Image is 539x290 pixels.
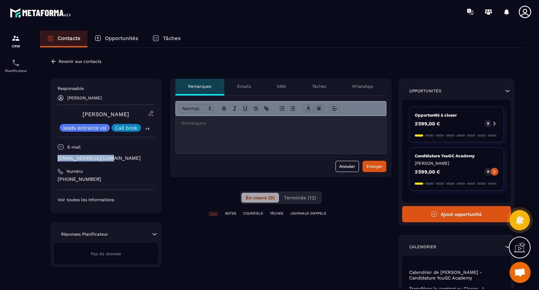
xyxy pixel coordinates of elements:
[61,231,108,237] p: Réponses Planificateur
[335,161,359,172] button: Annuler
[58,176,154,183] p: [PHONE_NUMBER]
[67,95,102,100] p: [PERSON_NAME]
[280,193,320,203] button: Terminés (12)
[12,59,20,67] img: scheduler
[415,169,440,174] p: 2 599,00 €
[312,84,326,89] p: Tâches
[209,211,218,216] p: TOUT
[409,244,436,250] p: Calendrier
[91,251,121,256] span: Pas de donnée
[241,193,279,203] button: En cours (0)
[225,211,236,216] p: NOTES
[415,112,499,118] p: Opportunité à closer
[487,169,489,174] p: 0
[246,195,275,200] span: En cours (0)
[277,84,286,89] p: SMS
[290,211,326,216] p: JOURNAUX D'APPELS
[63,125,106,130] p: leads entrants vsl
[415,153,499,159] p: Candidature YouGC Academy
[40,31,87,47] a: Contacts
[284,195,316,200] span: Terminés (12)
[362,161,386,172] button: Envoyer
[2,53,30,78] a: schedulerschedulerPlanificateur
[58,35,80,41] p: Contacts
[143,125,152,132] p: +4
[87,31,145,47] a: Opportunités
[145,31,188,47] a: Tâches
[10,6,73,19] img: logo
[352,84,373,89] p: WhatsApp
[415,121,440,126] p: 2 599,00 €
[409,270,504,281] p: Calendrier de [PERSON_NAME] - Candidature YouGC Academy
[67,169,83,174] p: Numéro
[2,44,30,48] p: CRM
[243,211,263,216] p: COURRIELS
[188,84,211,89] p: Remarques
[58,86,154,91] p: Responsable
[67,144,81,150] p: E-mail
[415,160,499,166] p: [PERSON_NAME]
[409,88,441,94] p: Opportunités
[115,125,138,130] p: Call book
[510,262,531,283] div: Ouvrir le chat
[105,35,138,41] p: Opportunités
[366,163,382,170] div: Envoyer
[59,59,101,64] p: Revenir aux contacts
[58,197,154,203] p: Voir toutes les informations
[237,84,251,89] p: Emails
[163,35,181,41] p: Tâches
[58,155,154,162] p: [EMAIL_ADDRESS][DOMAIN_NAME]
[2,69,30,73] p: Planificateur
[270,211,283,216] p: TÂCHES
[402,206,511,222] button: Ajout opportunité
[2,29,30,53] a: formationformationCRM
[82,111,129,118] a: [PERSON_NAME]
[487,121,489,126] p: 0
[12,34,20,42] img: formation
